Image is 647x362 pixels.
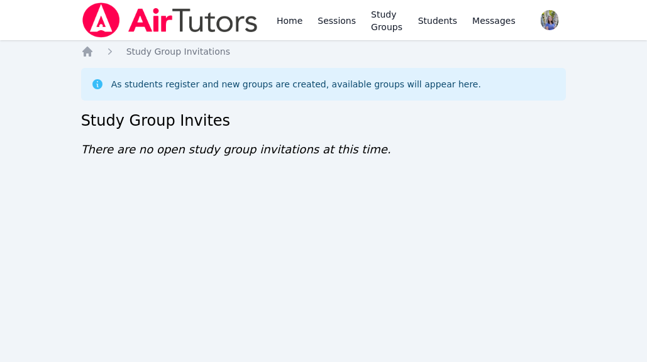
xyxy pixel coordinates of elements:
[111,78,481,90] div: As students register and new groups are created, available groups will appear here.
[81,3,259,38] img: Air Tutors
[81,111,567,131] h2: Study Group Invites
[126,47,230,57] span: Study Group Invitations
[472,14,516,27] span: Messages
[81,45,567,58] nav: Breadcrumb
[81,143,391,156] span: There are no open study group invitations at this time.
[126,45,230,58] a: Study Group Invitations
